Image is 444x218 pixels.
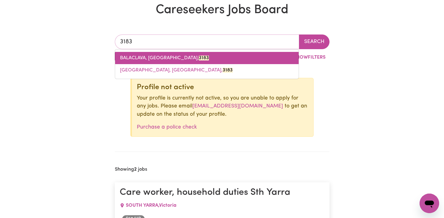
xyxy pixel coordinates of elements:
[137,83,308,92] div: Profile not active
[115,52,299,64] a: BALACLAVA, Victoria, 3183
[134,167,137,172] b: 2
[137,125,197,130] a: Purchase a police check
[282,52,329,63] button: ShowFilters
[120,56,209,60] span: BALACLAVA, [GEOGRAPHIC_DATA],
[137,94,308,118] p: Your profile is currently not active, so you are unable to apply for any jobs. Please email to ge...
[115,167,147,173] h2: Showing jobs
[293,55,308,60] span: Show
[420,194,439,213] iframe: Button to launch messaging window, conversation in progress
[126,203,177,208] span: SOUTH YARRA , Victoria
[115,64,299,76] a: ST KILDA EAST, Victoria, 3183
[115,35,299,49] input: Enter a suburb or postcode
[199,56,209,60] mark: 3183
[120,68,233,73] span: [GEOGRAPHIC_DATA], [GEOGRAPHIC_DATA],
[115,49,299,79] div: menu-options
[192,104,283,109] a: [EMAIL_ADDRESS][DOMAIN_NAME]
[223,68,233,73] mark: 3183
[120,187,325,198] h1: Care worker, household duties Sth Yarra
[299,35,329,49] button: Search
